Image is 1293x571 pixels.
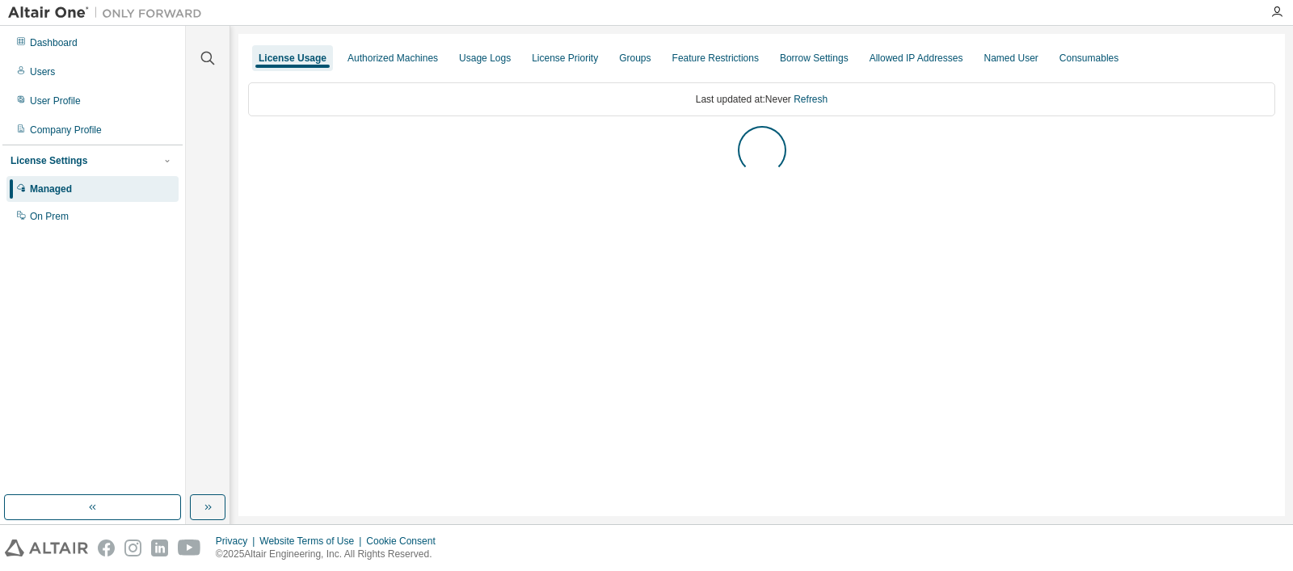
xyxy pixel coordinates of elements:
[11,154,87,167] div: License Settings
[178,540,201,556] img: youtube.svg
[5,540,88,556] img: altair_logo.svg
[30,124,102,136] div: Company Profile
[30,65,55,78] div: Users
[30,183,72,195] div: Managed
[151,540,168,556] img: linkedin.svg
[259,535,366,548] div: Website Terms of Use
[216,548,445,561] p: © 2025 Altair Engineering, Inc. All Rights Reserved.
[124,540,141,556] img: instagram.svg
[672,52,759,65] div: Feature Restrictions
[30,210,69,223] div: On Prem
[780,52,849,65] div: Borrow Settings
[8,5,210,21] img: Altair One
[870,52,963,65] div: Allowed IP Addresses
[459,52,511,65] div: Usage Logs
[532,52,598,65] div: License Priority
[347,52,438,65] div: Authorized Machines
[30,36,78,49] div: Dashboard
[794,94,828,105] a: Refresh
[216,535,259,548] div: Privacy
[619,52,651,65] div: Groups
[1059,52,1118,65] div: Consumables
[98,540,115,556] img: facebook.svg
[248,82,1275,116] div: Last updated at: Never
[30,94,81,107] div: User Profile
[259,52,326,65] div: License Usage
[366,535,444,548] div: Cookie Consent
[983,52,1038,65] div: Named User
